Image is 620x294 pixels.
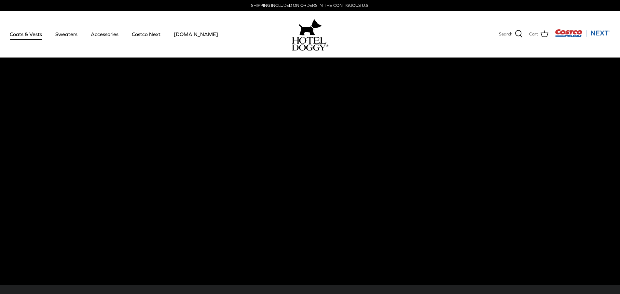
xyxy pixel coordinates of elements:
img: hoteldoggycom [292,37,328,51]
a: [DOMAIN_NAME] [168,23,224,45]
img: Costco Next [555,29,610,37]
a: Sweaters [49,23,83,45]
a: Visit Costco Next [555,33,610,38]
a: Accessories [85,23,124,45]
a: hoteldoggy.com hoteldoggycom [292,18,328,51]
a: Cart [529,30,548,38]
span: Search [499,31,512,38]
a: Costco Next [126,23,166,45]
img: hoteldoggy.com [299,18,322,37]
span: Cart [529,31,538,38]
a: Search [499,30,523,38]
a: Coats & Vests [4,23,48,45]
